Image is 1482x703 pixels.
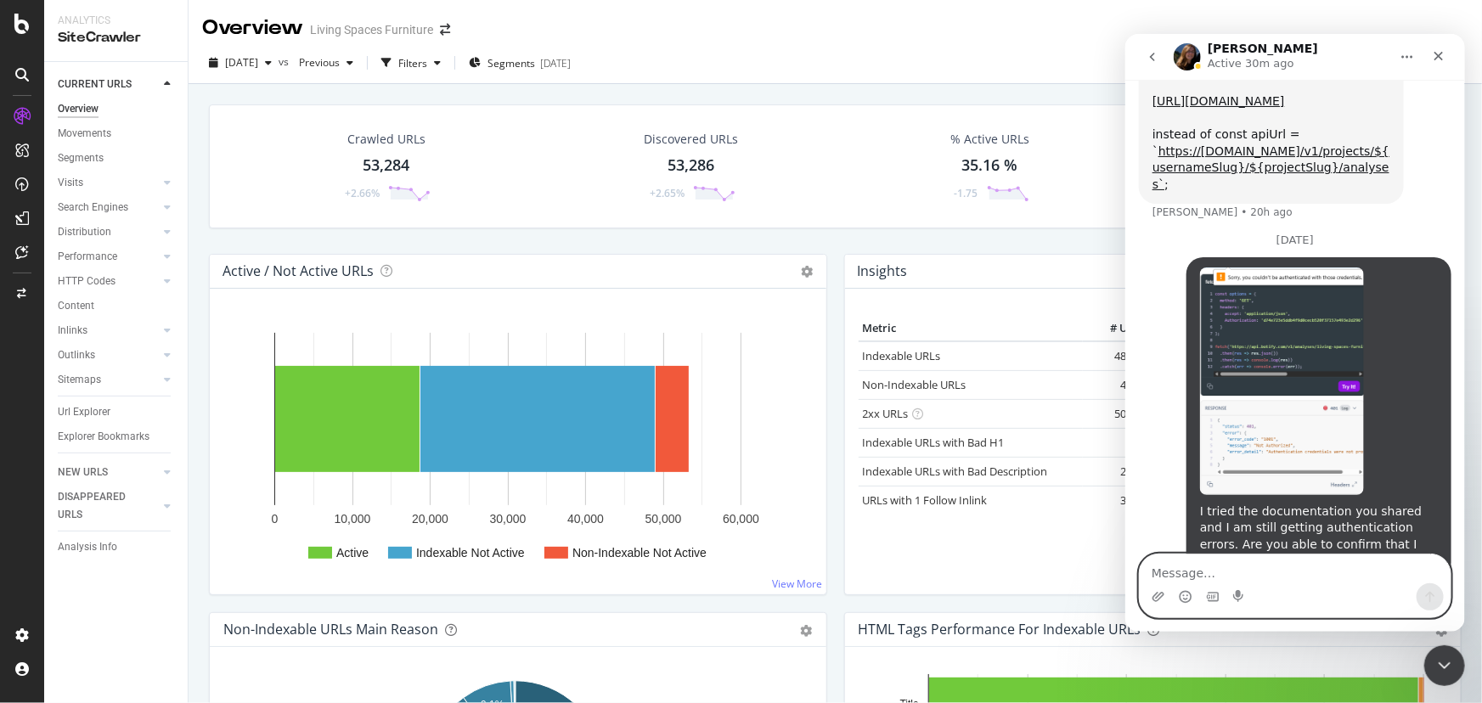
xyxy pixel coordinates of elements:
[279,54,292,69] span: vs
[75,470,313,536] div: I tried the documentation you shared and I am still getting authentication errors. Are you able t...
[223,316,807,581] svg: A chart.
[58,28,174,48] div: SiteCrawler
[1083,486,1151,515] td: 3,673
[272,512,279,526] text: 0
[202,49,279,76] button: [DATE]
[668,155,714,177] div: 53,286
[292,49,360,76] button: Previous
[58,14,174,28] div: Analytics
[773,576,823,591] a: View More
[58,488,144,524] div: DISAPPEARED URLS
[58,174,83,192] div: Visits
[336,546,369,560] text: Active
[58,346,159,364] a: Outlinks
[650,186,685,200] div: +2.65%
[955,186,978,200] div: -1.75
[363,155,409,177] div: 53,284
[202,14,303,42] div: Overview
[27,60,160,74] a: [URL][DOMAIN_NAME]
[540,56,571,70] div: [DATE]
[58,322,87,340] div: Inlinks
[859,621,1141,638] div: HTML Tags Performance for Indexable URLs
[58,464,159,481] a: NEW URLS
[1083,370,1151,399] td: 4,707
[58,538,117,556] div: Analysis Info
[644,131,738,148] div: Discovered URLs
[225,55,258,70] span: 2025 Sep. 26th
[859,316,1083,341] th: Metric
[58,76,132,93] div: CURRENT URLS
[462,49,578,76] button: Segments[DATE]
[58,538,176,556] a: Analysis Info
[58,273,116,290] div: HTTP Codes
[58,346,95,364] div: Outlinks
[14,200,326,223] div: [DATE]
[416,546,525,560] text: Indexable Not Active
[345,186,380,200] div: +2.66%
[863,435,1005,450] a: Indexable URLs with Bad H1
[58,125,111,143] div: Movements
[58,464,108,481] div: NEW URLS
[27,173,167,183] div: [PERSON_NAME] • 20h ago
[950,131,1029,148] div: % Active URLs
[58,174,159,192] a: Visits
[58,273,159,290] a: HTTP Codes
[61,223,326,546] div: I tried the documentation you shared and I am still getting authentication errors. Are you able t...
[863,464,1048,479] a: Indexable URLs with Bad Description
[58,248,117,266] div: Performance
[347,131,425,148] div: Crawled URLs
[440,24,450,36] div: arrow-right-arrow-left
[58,403,110,421] div: Url Explorer
[292,55,340,70] span: Previous
[58,297,94,315] div: Content
[58,125,176,143] a: Movements
[58,428,176,446] a: Explorer Bookmarks
[58,100,176,118] a: Overview
[58,248,159,266] a: Performance
[27,110,264,157] a: https://[DOMAIN_NAME]/v1/projects/${usernameSlug}/${projectSlug}/analyses`
[58,149,104,167] div: Segments
[58,403,176,421] a: Url Explorer
[962,155,1018,177] div: 35.16 %
[1083,316,1151,341] th: # URLS
[335,512,371,526] text: 10,000
[490,512,527,526] text: 30,000
[572,546,707,560] text: Non-Indexable Not Active
[863,406,909,421] a: 2xx URLs
[863,492,988,508] a: URLs with 1 Follow Inlink
[14,223,326,560] div: Kianna says…
[58,76,159,93] a: CURRENT URLS
[801,625,813,637] div: gear
[398,56,427,70] div: Filters
[1424,645,1465,686] iframe: Intercom live chat
[802,266,814,278] i: Options
[1125,34,1465,632] iframe: Intercom live chat
[58,100,99,118] div: Overview
[223,621,438,638] div: Non-Indexable URLs Main Reason
[1083,457,1151,486] td: 2,613
[58,322,159,340] a: Inlinks
[58,199,128,217] div: Search Engines
[58,371,101,389] div: Sitemaps
[858,260,908,283] h4: Insights
[58,428,149,446] div: Explorer Bookmarks
[487,56,535,70] span: Segments
[58,149,176,167] a: Segments
[412,512,448,526] text: 20,000
[1083,428,1151,457] td: 529
[58,199,159,217] a: Search Engines
[58,297,176,315] a: Content
[291,549,318,576] button: Send a message…
[58,223,159,241] a: Distribution
[567,512,604,526] text: 40,000
[81,556,94,570] button: Gif picker
[310,21,433,38] div: Living Spaces Furniture
[863,348,941,363] a: Indexable URLs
